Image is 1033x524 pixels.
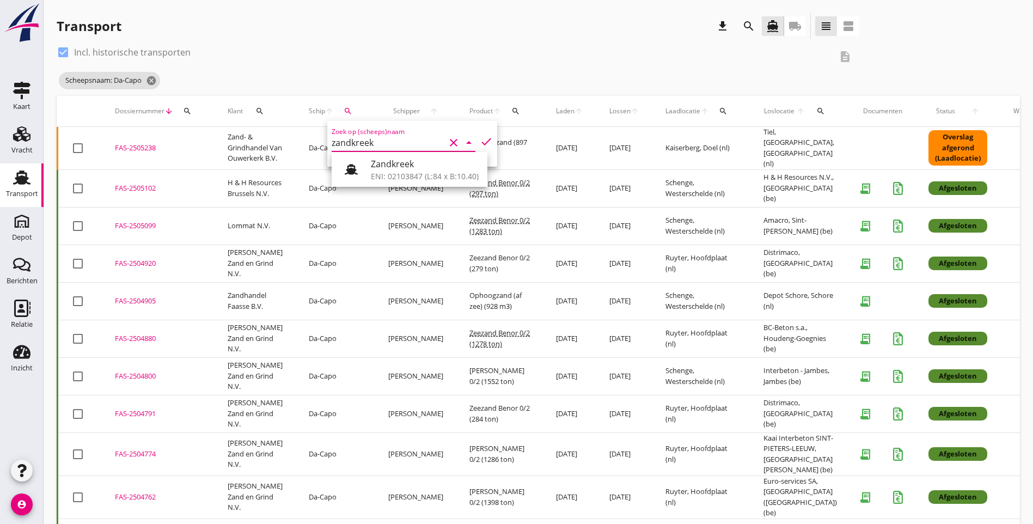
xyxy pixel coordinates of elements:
div: Depot [12,234,32,241]
td: Da-Capo [296,357,375,395]
i: search [742,20,755,33]
td: Da-Capo [296,169,375,207]
td: Distrimaco, [GEOGRAPHIC_DATA] (be) [750,245,850,282]
td: Ruyter, Hoofdplaat (nl) [652,320,750,357]
td: Zand- & Grindhandel Van Ouwerkerk B.V. [215,127,296,170]
i: cancel [146,75,157,86]
td: Distrimaco, [GEOGRAPHIC_DATA] (be) [750,395,850,432]
i: account_circle [11,493,33,515]
td: Schenge, Westerschelde (nl) [652,169,750,207]
span: Scheepsnaam: Da-Capo [59,72,160,89]
td: [DATE] [596,282,652,320]
td: [DATE] [543,245,596,282]
td: Interbeton - Jambes, Jambes (be) [750,357,850,395]
input: Zoek op (scheeps)naam [332,134,445,151]
td: Schenge, Westerschelde (nl) [652,207,750,245]
div: Relatie [11,321,33,328]
td: [DATE] [543,395,596,432]
i: arrow_upward [631,107,639,115]
td: [PERSON_NAME] [375,432,456,476]
td: Da-Capo [296,207,375,245]
i: arrow_downward [164,107,173,115]
i: arrow_drop_down [462,136,475,149]
td: [PERSON_NAME] 0/2 (1552 ton) [456,357,543,395]
div: FAS-2504905 [115,296,201,307]
i: arrow_upward [700,107,709,115]
td: Kaiserberg, Doel (nl) [652,127,750,170]
i: arrow_upward [574,107,583,115]
td: [PERSON_NAME] [375,207,456,245]
td: Ophoogzand (af zee) (928 m3) [456,282,543,320]
i: receipt_long [854,365,876,387]
td: Ruyter, Hoofdplaat (nl) [652,395,750,432]
div: FAS-2504791 [115,409,201,419]
i: search [719,107,728,115]
i: receipt_long [854,328,876,350]
span: Zeezand Benor 0/2 (1283 ton) [469,215,530,236]
td: Da-Capo [296,282,375,320]
div: Zandkreek [371,157,479,170]
i: download [716,20,729,33]
td: H & H Resources N.V., [GEOGRAPHIC_DATA] (be) [750,169,850,207]
td: [DATE] [543,432,596,476]
td: BC-Beton s.a., Houdeng-Goegnies (be) [750,320,850,357]
div: Transport [6,190,38,197]
td: [PERSON_NAME] 0/2 (1286 ton) [456,432,543,476]
td: Euro-services SA, [GEOGRAPHIC_DATA] ([GEOGRAPHIC_DATA]) (be) [750,476,850,519]
div: Afgesloten [928,407,987,421]
div: Afgesloten [928,294,987,308]
div: Afgesloten [928,447,987,461]
span: Zeezand Benor 0/2 (1278 ton) [469,328,530,349]
div: FAS-2504800 [115,371,201,382]
div: Inzicht [11,364,33,371]
td: [PERSON_NAME] [375,169,456,207]
img: logo-small.a267ee39.svg [2,3,41,43]
i: arrow_upward [963,107,988,115]
td: [PERSON_NAME] Zand en Grind N.V. [215,357,296,395]
td: [PERSON_NAME] Zand en Grind N.V. [215,395,296,432]
div: Berichten [7,277,38,284]
td: Depot Schore, Schore (nl) [750,282,850,320]
div: Afgesloten [928,490,987,504]
span: Laadlocatie [665,106,700,116]
td: [DATE] [543,207,596,245]
td: [PERSON_NAME] [375,395,456,432]
td: [DATE] [596,207,652,245]
i: check [480,135,493,148]
div: Overslag afgerond (Laadlocatie) [928,130,987,166]
td: Schenge, Westerschelde (nl) [652,357,750,395]
td: Da-Capo [296,127,375,170]
div: FAS-2504920 [115,258,201,269]
td: [DATE] [543,127,596,170]
td: [PERSON_NAME] Zand en Grind N.V. [215,476,296,519]
i: receipt_long [854,403,876,425]
i: receipt_long [854,178,876,199]
div: Afgesloten [928,369,987,383]
td: [DATE] [596,245,652,282]
i: arrow_upward [796,107,806,115]
td: [PERSON_NAME] [375,320,456,357]
td: [DATE] [543,169,596,207]
div: Afgesloten [928,181,987,196]
td: Amacro, Sint-[PERSON_NAME] (be) [750,207,850,245]
i: clear [447,136,460,149]
td: [PERSON_NAME] Zand en Grind N.V. [215,432,296,476]
td: [DATE] [543,320,596,357]
td: [PERSON_NAME] [375,476,456,519]
td: Zeezand Benor 0/2 (284 ton) [456,395,543,432]
td: Ruyter, Hoofdplaat (nl) [652,432,750,476]
i: search [511,107,520,115]
td: [DATE] [596,432,652,476]
td: H & H Resources Brussels N.V. [215,169,296,207]
i: receipt_long [854,215,876,237]
td: [DATE] [596,169,652,207]
td: [DATE] [596,476,652,519]
td: Da-Capo [296,476,375,519]
span: Dossiernummer [115,106,164,116]
td: Ruyter, Hoofdplaat (nl) [652,476,750,519]
div: FAS-2505238 [115,143,201,154]
td: [DATE] [596,127,652,170]
i: receipt_long [854,253,876,275]
td: [PERSON_NAME] Zand en Grind N.V. [215,320,296,357]
i: arrow_upward [325,107,334,115]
